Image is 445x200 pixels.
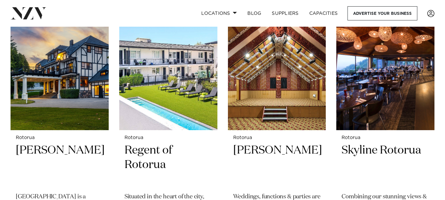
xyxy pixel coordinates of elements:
[304,6,343,20] a: Capacities
[233,143,321,187] h2: [PERSON_NAME]
[342,143,429,187] h2: Skyline Rotorua
[125,143,212,187] h2: Regent of Rotorua
[342,135,429,140] small: Rotorua
[233,135,321,140] small: Rotorua
[196,6,242,20] a: Locations
[125,135,212,140] small: Rotorua
[266,6,304,20] a: SUPPLIERS
[242,6,266,20] a: BLOG
[16,135,103,140] small: Rotorua
[11,7,46,19] img: nzv-logo.png
[348,6,417,20] a: Advertise your business
[16,143,103,187] h2: [PERSON_NAME]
